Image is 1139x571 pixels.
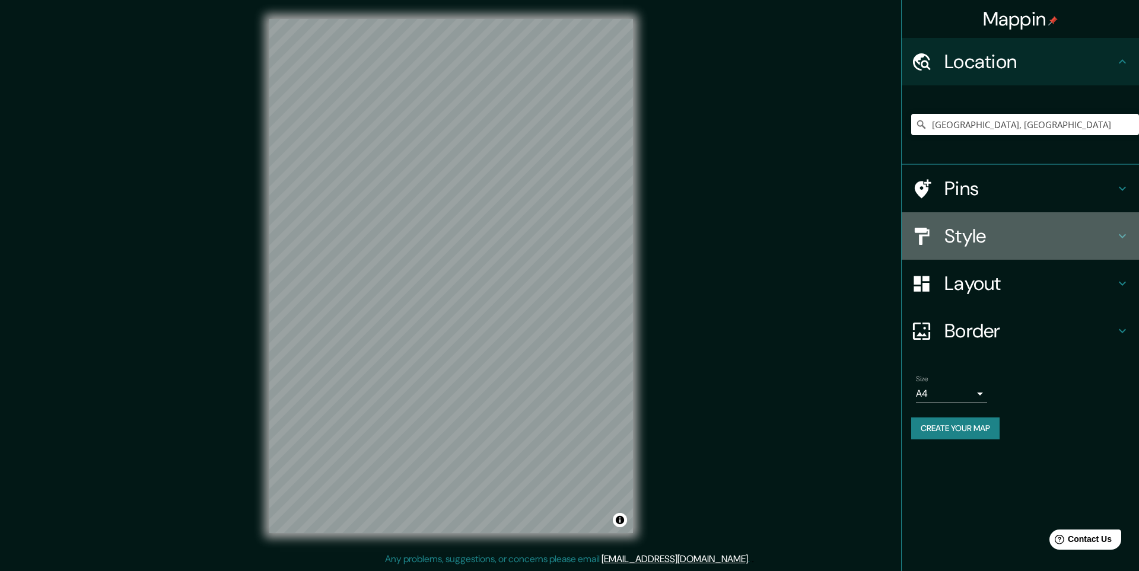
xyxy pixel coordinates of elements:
[902,165,1139,212] div: Pins
[911,114,1139,135] input: Pick your city or area
[1048,16,1058,25] img: pin-icon.png
[750,552,752,566] div: .
[1033,525,1126,558] iframe: Help widget launcher
[902,212,1139,260] div: Style
[613,513,627,527] button: Toggle attribution
[944,50,1115,74] h4: Location
[269,19,633,533] canvas: Map
[916,374,928,384] label: Size
[902,260,1139,307] div: Layout
[944,319,1115,343] h4: Border
[944,272,1115,295] h4: Layout
[944,224,1115,248] h4: Style
[902,307,1139,355] div: Border
[916,384,987,403] div: A4
[602,553,748,565] a: [EMAIL_ADDRESS][DOMAIN_NAME]
[752,552,754,566] div: .
[944,177,1115,200] h4: Pins
[385,552,750,566] p: Any problems, suggestions, or concerns please email .
[911,417,1000,439] button: Create your map
[983,7,1058,31] h4: Mappin
[902,38,1139,85] div: Location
